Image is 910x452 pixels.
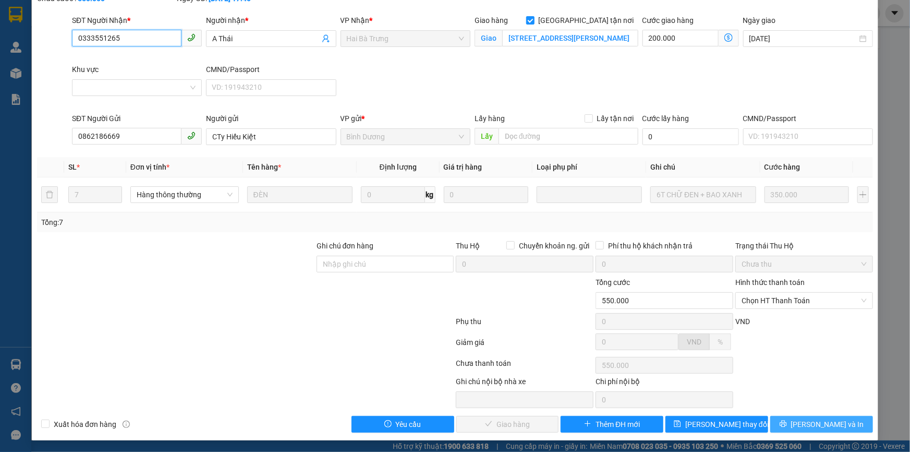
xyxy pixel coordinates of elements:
[770,416,873,433] button: printer[PERSON_NAME] và In
[137,187,233,203] span: Hàng thông thường
[41,186,58,203] button: delete
[206,64,336,75] div: CMND/Passport
[425,186,435,203] span: kg
[687,338,701,346] span: VND
[456,376,593,391] div: Ghi chú nội bộ nhà xe
[347,129,464,145] span: Bình Dương
[322,34,330,43] span: user-add
[765,163,800,171] span: Cước hàng
[456,416,559,433] button: checkGiao hàng
[475,128,499,145] span: Lấy
[743,113,873,124] div: CMND/Passport
[206,113,336,124] div: Người gửi
[396,419,421,430] span: Yêu cầu
[72,15,202,26] div: SĐT Người Nhận
[743,16,776,25] label: Ngày giao
[206,15,336,26] div: Người nhận
[642,128,739,145] input: Cước lấy hàng
[596,419,640,430] span: Thêm ĐH mới
[475,16,508,25] span: Giao hàng
[50,419,120,430] span: Xuất hóa đơn hàng
[515,240,593,252] span: Chuyển khoản ng. gửi
[791,419,864,430] span: [PERSON_NAME] và In
[642,16,694,25] label: Cước giao hàng
[455,316,595,334] div: Phụ thu
[380,163,417,171] span: Định lượng
[735,317,750,326] span: VND
[347,31,464,46] span: Hai Bà Trưng
[341,113,470,124] div: VP gửi
[742,256,867,272] span: Chưa thu
[187,132,196,140] span: phone
[532,157,646,177] th: Loại phụ phí
[604,240,697,252] span: Phí thu hộ khách nhận trả
[499,128,638,145] input: Dọc đường
[742,293,867,308] span: Chọn HT Thanh Toán
[317,242,374,250] label: Ghi chú đơn hàng
[475,30,502,46] span: Giao
[749,33,857,44] input: Ngày giao
[584,420,591,429] span: plus
[596,278,630,287] span: Tổng cước
[455,358,595,376] div: Chưa thanh toán
[317,256,454,272] input: Ghi chú đơn hàng
[455,337,595,355] div: Giảm giá
[561,416,663,433] button: plusThêm ĐH mới
[41,217,351,228] div: Tổng: 7
[535,15,638,26] span: [GEOGRAPHIC_DATA] tận nơi
[456,242,480,250] span: Thu Hộ
[187,33,196,42] span: phone
[724,33,733,42] span: dollar-circle
[765,186,850,203] input: 0
[650,186,756,203] input: Ghi Chú
[502,30,638,46] input: Giao tận nơi
[123,421,130,428] span: info-circle
[685,419,769,430] span: [PERSON_NAME] thay đổi
[735,278,805,287] label: Hình thức thanh toán
[642,114,689,123] label: Cước lấy hàng
[596,376,733,391] div: Chi phí nội bộ
[341,16,370,25] span: VP Nhận
[68,163,77,171] span: SL
[475,114,505,123] span: Lấy hàng
[247,163,281,171] span: Tên hàng
[642,30,719,46] input: Cước giao hàng
[247,186,353,203] input: VD: Bàn, Ghế
[718,338,723,346] span: %
[72,64,202,75] div: Khu vực
[780,420,787,429] span: printer
[674,420,681,429] span: save
[351,416,454,433] button: exclamation-circleYêu cầu
[593,113,638,124] span: Lấy tận nơi
[384,420,392,429] span: exclamation-circle
[72,113,202,124] div: SĐT Người Gửi
[130,163,169,171] span: Đơn vị tính
[665,416,768,433] button: save[PERSON_NAME] thay đổi
[646,157,760,177] th: Ghi chú
[444,163,482,171] span: Giá trị hàng
[735,240,873,252] div: Trạng thái Thu Hộ
[444,186,529,203] input: 0
[857,186,869,203] button: plus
